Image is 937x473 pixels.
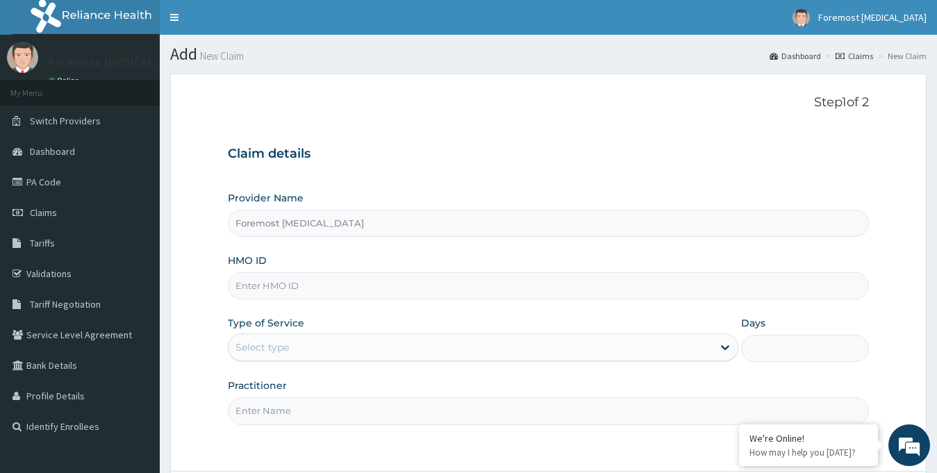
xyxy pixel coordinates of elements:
[874,50,927,62] li: New Claim
[7,321,265,370] textarea: Type your message and hit 'Enter'
[228,95,870,110] p: Step 1 of 2
[49,56,194,69] p: Foremost [MEDICAL_DATA]
[7,42,38,73] img: User Image
[228,397,870,424] input: Enter Name
[49,76,82,85] a: Online
[170,45,927,63] h1: Add
[228,254,267,267] label: HMO ID
[741,316,765,330] label: Days
[228,379,287,392] label: Practitioner
[30,145,75,158] span: Dashboard
[749,447,868,458] p: How may I help you today?
[749,432,868,445] div: We're Online!
[836,50,873,62] a: Claims
[818,11,927,24] span: Foremost [MEDICAL_DATA]
[228,7,261,40] div: Minimize live chat window
[30,237,55,249] span: Tariffs
[228,316,304,330] label: Type of Service
[770,50,821,62] a: Dashboard
[81,146,192,286] span: We're online!
[793,9,810,26] img: User Image
[228,147,870,162] h3: Claim details
[30,206,57,219] span: Claims
[197,51,244,61] small: New Claim
[235,340,289,354] div: Select type
[30,298,101,310] span: Tariff Negotiation
[72,78,233,96] div: Chat with us now
[228,272,870,299] input: Enter HMO ID
[30,115,101,127] span: Switch Providers
[228,191,304,205] label: Provider Name
[26,69,56,104] img: d_794563401_company_1708531726252_794563401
